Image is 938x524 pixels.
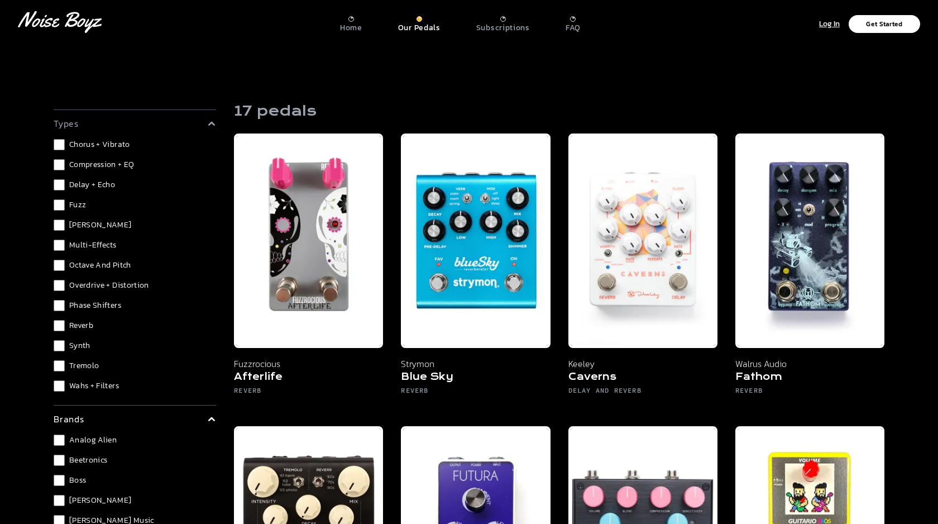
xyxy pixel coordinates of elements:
[54,495,65,506] input: [PERSON_NAME]
[849,15,920,33] button: Get Started
[568,134,717,408] a: Keeley Caverns Delay Reverb V2 Keeley Caverns Delay and Reverb
[54,159,65,170] input: Compression + EQ
[566,12,581,33] a: FAQ
[234,134,383,348] img: Fuzzrocious Afterlife
[69,475,86,486] span: Boss
[54,260,65,271] input: Octave and Pitch
[234,386,383,399] h6: Reverb
[69,179,115,190] span: Delay + Echo
[735,134,884,408] a: Walrus Audio Fathom Pedal - Noise Boyz Walrus Audio Fathom Reverb
[401,134,550,348] img: Strymon Blue Sky
[866,21,902,27] p: Get Started
[54,139,65,150] input: Chorus + Vibrato
[476,23,530,33] p: Subscriptions
[69,320,93,331] span: Reverb
[476,12,530,33] a: Subscriptions
[54,412,216,426] summary: brands
[401,370,550,386] h5: Blue Sky
[69,340,90,351] span: Synth
[398,23,441,33] p: Our Pedals
[568,357,717,370] p: Keeley
[401,357,550,370] p: Strymon
[69,260,131,271] span: Octave and Pitch
[54,300,65,311] input: Phase Shifters
[54,412,84,426] p: brands
[69,199,86,211] span: Fuzz
[735,134,884,348] img: Walrus Audio Fathom Pedal - Noise Boyz
[69,455,108,466] span: Beetronics
[69,495,132,506] span: [PERSON_NAME]
[401,134,550,408] a: Strymon Blue Sky Strymon Blue Sky Reverb
[54,380,65,392] input: Wahs + Filters
[735,386,884,399] h6: Reverb
[54,117,216,130] summary: types
[54,435,65,446] input: Analog Alien
[69,240,117,251] span: Multi-Effects
[819,18,840,31] p: Log In
[69,139,130,150] span: Chorus + Vibrato
[54,320,65,331] input: Reverb
[568,134,717,348] img: Keeley Caverns Delay Reverb V2
[340,23,362,33] p: Home
[340,12,362,33] a: Home
[69,435,117,446] span: Analog Alien
[69,280,149,291] span: Overdrive + Distortion
[54,240,65,251] input: Multi-Effects
[54,360,65,371] input: Tremolo
[54,340,65,351] input: Synth
[566,23,581,33] p: FAQ
[234,102,317,120] h1: 17 pedals
[735,357,884,370] p: Walrus Audio
[54,179,65,190] input: Delay + Echo
[735,370,884,386] h5: Fathom
[54,280,65,291] input: Overdrive + Distortion
[69,159,135,170] span: Compression + EQ
[69,380,119,392] span: Wahs + Filters
[54,199,65,211] input: Fuzz
[69,300,121,311] span: Phase Shifters
[401,386,550,399] h6: Reverb
[54,117,79,130] p: types
[54,220,65,231] input: [PERSON_NAME]
[568,386,717,399] h6: Delay and Reverb
[568,370,717,386] h5: Caverns
[398,12,441,33] a: Our Pedals
[234,357,383,370] p: Fuzzrocious
[54,455,65,466] input: Beetronics
[54,475,65,486] input: Boss
[69,220,132,231] span: [PERSON_NAME]
[69,360,99,371] span: Tremolo
[234,370,383,386] h5: Afterlife
[234,134,383,408] a: Fuzzrocious Afterlife Fuzzrocious Afterlife Reverb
